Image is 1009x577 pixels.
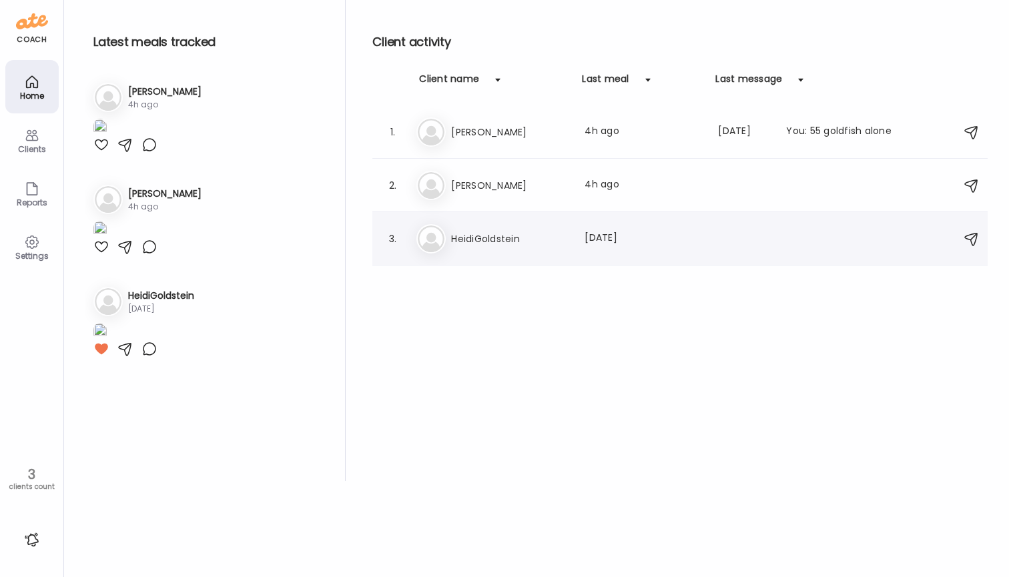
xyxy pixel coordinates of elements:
h2: Latest meals tracked [93,32,324,52]
img: images%2FHCEMhrDKRhRFZjDdLUcn8rN5PVN2%2FUb6cIFd3qCH7TLi9pZQw%2FbgeZt6z9RYq60WT6QA8z_1080 [93,119,107,137]
img: bg-avatar-default.svg [418,119,444,145]
img: bg-avatar-default.svg [95,186,121,213]
div: 4h ago [585,124,702,140]
h3: [PERSON_NAME] [128,187,202,201]
div: 1. [384,124,400,140]
div: Last message [715,72,782,93]
div: 4h ago [128,99,202,111]
div: [DATE] [718,124,770,140]
h3: HeidiGoldstein [451,231,569,247]
div: 4h ago [585,177,702,193]
img: images%2FAacEB43IvkgoQqoVaI20KOtIgwf1%2FBDyvTr9t7KhWmrGraB6a%2FTtrLkgeCgLN0kgXewQCb_1080 [93,323,107,341]
div: 2. [384,177,400,193]
div: Home [8,91,56,100]
div: clients count [5,482,59,492]
h3: [PERSON_NAME] [128,85,202,99]
div: Last meal [582,72,629,93]
div: 4h ago [128,201,202,213]
div: coach [17,34,47,45]
img: bg-avatar-default.svg [418,225,444,252]
div: [DATE] [128,303,194,315]
div: [DATE] [585,231,702,247]
div: Clients [8,145,56,153]
div: 3. [384,231,400,247]
div: You: 55 goldfish alone [786,124,904,140]
div: Settings [8,251,56,260]
img: bg-avatar-default.svg [95,288,121,315]
h3: HeidiGoldstein [128,289,194,303]
img: bg-avatar-default.svg [418,172,444,199]
div: 3 [5,466,59,482]
img: images%2Fh3pHeZtozoec6nSeHQ16UNT1txf1%2FAVyai9BIEfL0eFkAlbc0%2Fba12l51FYOUCa92OKgYQ_1080 [93,221,107,239]
div: Client name [419,72,479,93]
div: Reports [8,198,56,207]
img: bg-avatar-default.svg [95,84,121,111]
img: ate [16,11,48,32]
h3: [PERSON_NAME] [451,177,569,193]
h2: Client activity [372,32,988,52]
h3: [PERSON_NAME] [451,124,569,140]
